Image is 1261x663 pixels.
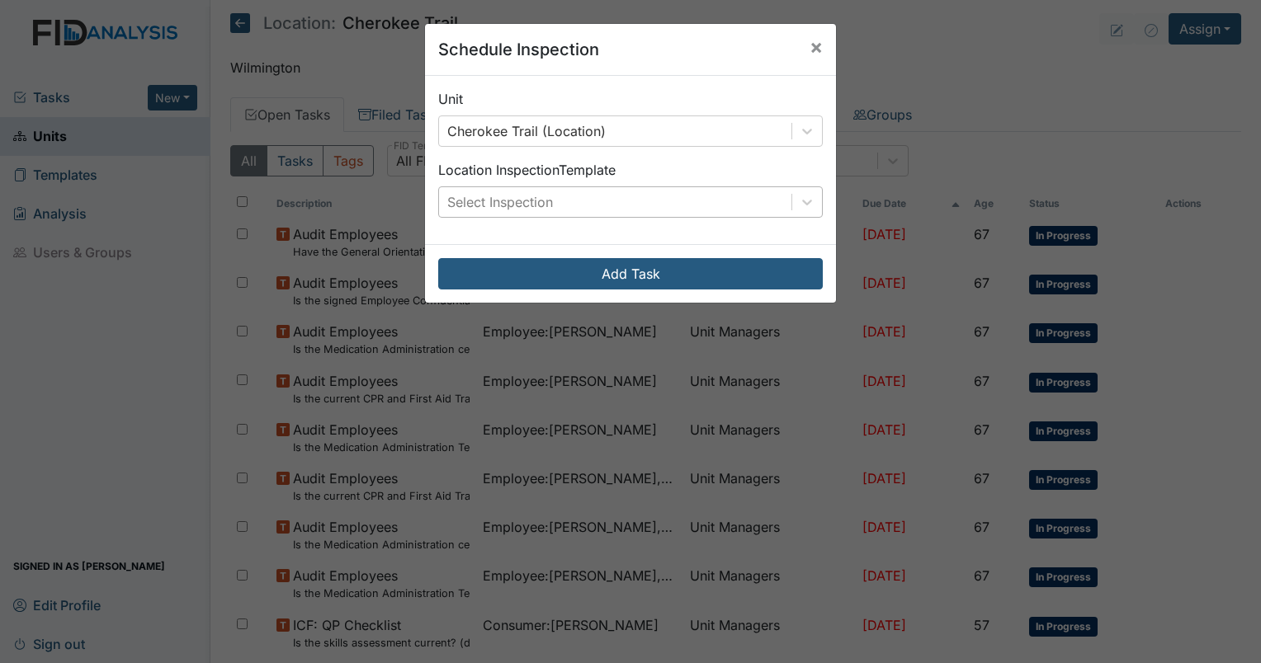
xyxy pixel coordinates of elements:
[438,258,823,289] button: Add Task
[447,192,553,212] div: Select Inspection
[796,24,836,70] button: Close
[810,35,823,59] span: ×
[447,121,606,141] div: Cherokee Trail (Location)
[438,160,616,180] label: Location Inspection Template
[438,89,463,109] label: Unit
[438,37,599,62] h5: Schedule Inspection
